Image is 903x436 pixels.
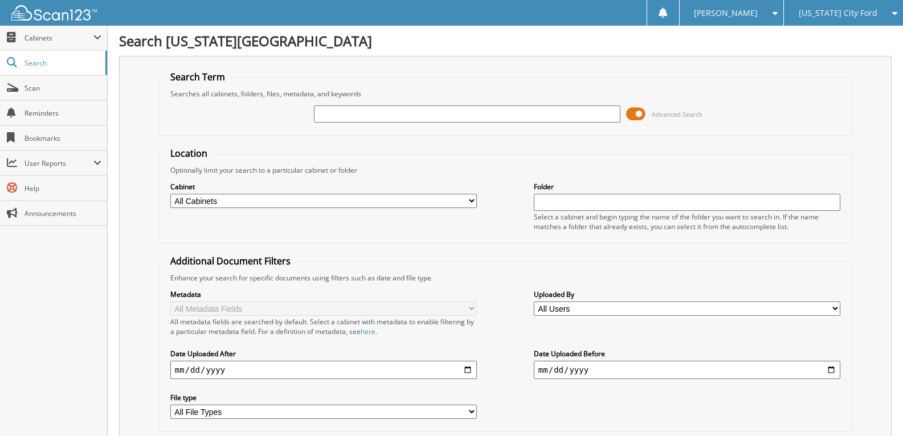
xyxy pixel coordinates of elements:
span: [PERSON_NAME] [694,10,758,17]
span: [US_STATE] City Ford [799,10,877,17]
legend: Search Term [165,71,231,83]
iframe: Chat Widget [846,381,903,436]
div: Optionally limit your search to a particular cabinet or folder [165,165,846,175]
label: Cabinet [170,182,477,191]
label: Folder [534,182,840,191]
span: Cabinets [24,33,93,43]
label: Date Uploaded After [170,349,477,358]
span: Announcements [24,209,101,218]
img: scan123-logo-white.svg [11,5,97,21]
legend: Additional Document Filters [165,255,296,267]
label: Date Uploaded Before [534,349,840,358]
input: start [170,361,477,379]
a: here [361,327,375,336]
input: end [534,361,840,379]
label: File type [170,393,477,402]
div: All metadata fields are searched by default. Select a cabinet with metadata to enable filtering b... [170,317,477,336]
label: Uploaded By [534,290,840,299]
span: Advanced Search [652,110,702,119]
span: User Reports [24,158,93,168]
div: Select a cabinet and begin typing the name of the folder you want to search in. If the name match... [534,212,840,231]
h1: Search [US_STATE][GEOGRAPHIC_DATA] [119,31,892,50]
span: Reminders [24,108,101,118]
span: Bookmarks [24,133,101,143]
span: Help [24,184,101,193]
label: Metadata [170,290,477,299]
span: Search [24,58,100,68]
div: Enhance your search for specific documents using filters such as date and file type. [165,273,846,283]
div: Searches all cabinets, folders, files, metadata, and keywords [165,89,846,99]
legend: Location [165,147,213,160]
span: Scan [24,83,101,93]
